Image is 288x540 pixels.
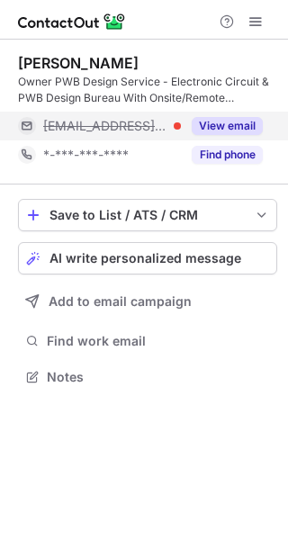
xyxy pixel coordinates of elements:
span: Notes [47,369,270,385]
button: save-profile-one-click [18,199,277,231]
div: [PERSON_NAME] [18,54,139,72]
div: Save to List / ATS / CRM [49,208,246,222]
button: Find work email [18,328,277,354]
span: Find work email [47,333,270,349]
button: Add to email campaign [18,285,277,318]
button: AI write personalized message [18,242,277,274]
button: Notes [18,364,277,390]
span: AI write personalized message [49,251,241,265]
button: Reveal Button [192,117,263,135]
span: Add to email campaign [49,294,192,309]
button: Reveal Button [192,146,263,164]
img: ContactOut v5.3.10 [18,11,126,32]
div: Owner PWB Design Service - Electronic Circuit & PWB Design Bureau With Onsite/Remote Consulting O... [18,74,277,106]
span: [EMAIL_ADDRESS][DOMAIN_NAME] [43,118,167,134]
